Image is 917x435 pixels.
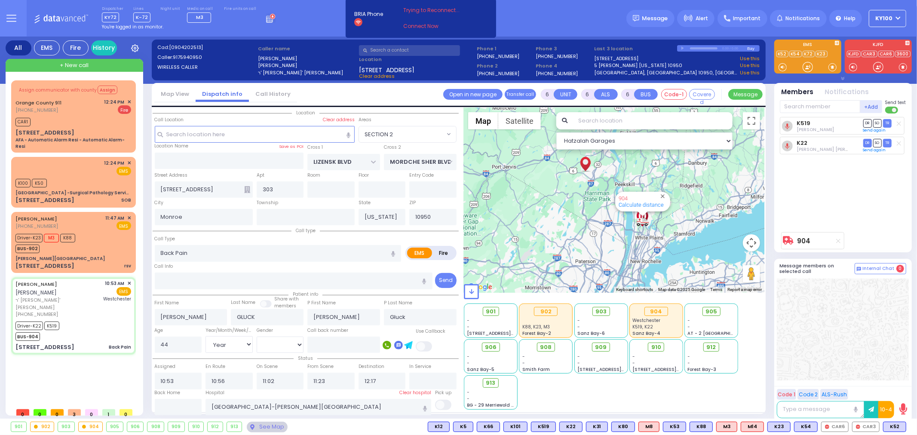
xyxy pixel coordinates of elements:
span: Location [292,110,319,116]
a: Use this [740,62,760,69]
span: - [577,353,580,360]
div: Bay [747,45,760,52]
span: Help [844,15,856,22]
span: 910 [651,343,661,352]
span: BUS-902 [15,245,40,253]
label: Cross 1 [307,144,323,151]
div: Westchester Medical Center-Woods Road [635,209,650,227]
label: Location Name [155,143,189,150]
a: 904 [797,238,811,244]
span: K-72 [133,12,150,22]
span: [STREET_ADDRESS][PERSON_NAME] [632,366,714,373]
label: Call Location [155,116,184,123]
small: Share with [274,296,299,302]
label: [PHONE_NUMBER] [536,53,578,59]
label: KJFD [845,43,912,49]
span: Aron Spielman [797,126,834,133]
span: + New call [60,61,89,70]
span: - [688,360,690,366]
div: [STREET_ADDRESS] [15,343,74,352]
span: EMS [117,167,131,175]
span: - [577,324,580,330]
div: 913 [227,422,242,432]
label: Use Callback [416,328,445,335]
a: 904 [619,195,628,202]
div: 904 [644,307,668,316]
span: [0904202513] [169,44,203,51]
span: Other building occupants [244,186,250,193]
label: Call Type [155,236,175,242]
span: - [522,360,525,366]
input: Search hospital [205,399,431,415]
a: Use this [740,69,760,77]
div: [STREET_ADDRESS] [15,262,74,270]
label: [PHONE_NUMBER] [536,70,578,77]
div: ALS [716,422,737,432]
label: Save as POI [279,144,304,150]
span: TR [883,119,892,127]
img: message.svg [633,15,639,21]
span: Fire [118,105,131,114]
a: CAR3 [862,51,877,57]
span: SECTION 2 [359,126,457,142]
span: M3 [196,14,203,21]
span: Internal Chat [863,266,895,272]
span: [PHONE_NUMBER] [15,223,58,230]
div: BLS [611,422,635,432]
div: 905 [107,422,123,432]
label: En Route [205,363,225,370]
span: Notifications [785,15,820,22]
span: You're logged in as monitor. [102,24,163,30]
label: Floor [359,172,369,179]
label: Lines [133,6,150,12]
span: Status [294,355,317,361]
label: Gender [257,327,273,334]
span: SO [873,139,882,147]
label: Caller name [258,45,356,52]
a: Open in new page [443,89,503,100]
div: K31 [586,422,608,432]
a: [PERSON_NAME] [15,215,57,222]
div: ALS KJ [638,422,659,432]
div: 902 [534,307,558,316]
span: 0 [120,409,132,416]
span: 0 [16,409,29,416]
div: 904 [636,216,649,227]
div: All [6,40,31,55]
div: BLS [559,422,583,432]
input: Search location [573,112,732,129]
span: Sanz Bay-6 [577,330,605,337]
a: Send again [863,128,886,133]
span: ר' [PERSON_NAME]' [PERSON_NAME] [15,297,101,311]
span: K519, K22 [632,324,653,330]
div: BLS [586,422,608,432]
div: BLS [477,422,500,432]
a: Open this area in Google Maps (opens a new window) [466,282,494,293]
a: CAR6 [878,51,894,57]
div: 908 [147,422,164,432]
div: BLS [428,422,450,432]
button: Code-1 [661,89,687,100]
span: - [577,317,580,324]
label: Clear address [323,116,355,123]
label: First Name [155,300,179,306]
label: Last 3 location [595,45,677,52]
label: ZIP [409,199,416,206]
span: 9175940950 [173,54,202,61]
span: Assign communicator with county [19,87,97,93]
div: 904 [79,422,103,432]
span: 0 [51,409,64,416]
span: Sanz Bay-4 [632,330,660,337]
span: 0 [34,409,46,416]
label: Turn off text [885,106,899,114]
label: EMS [774,43,841,49]
img: Logo [34,13,91,24]
span: Phone 4 [536,62,592,70]
a: KJFD [847,51,861,57]
a: K52 [776,51,788,57]
div: 902 [31,422,54,432]
button: Close [659,192,667,200]
span: Ky100 [876,15,893,22]
button: BUS [634,89,658,100]
label: Assigned [155,363,176,370]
